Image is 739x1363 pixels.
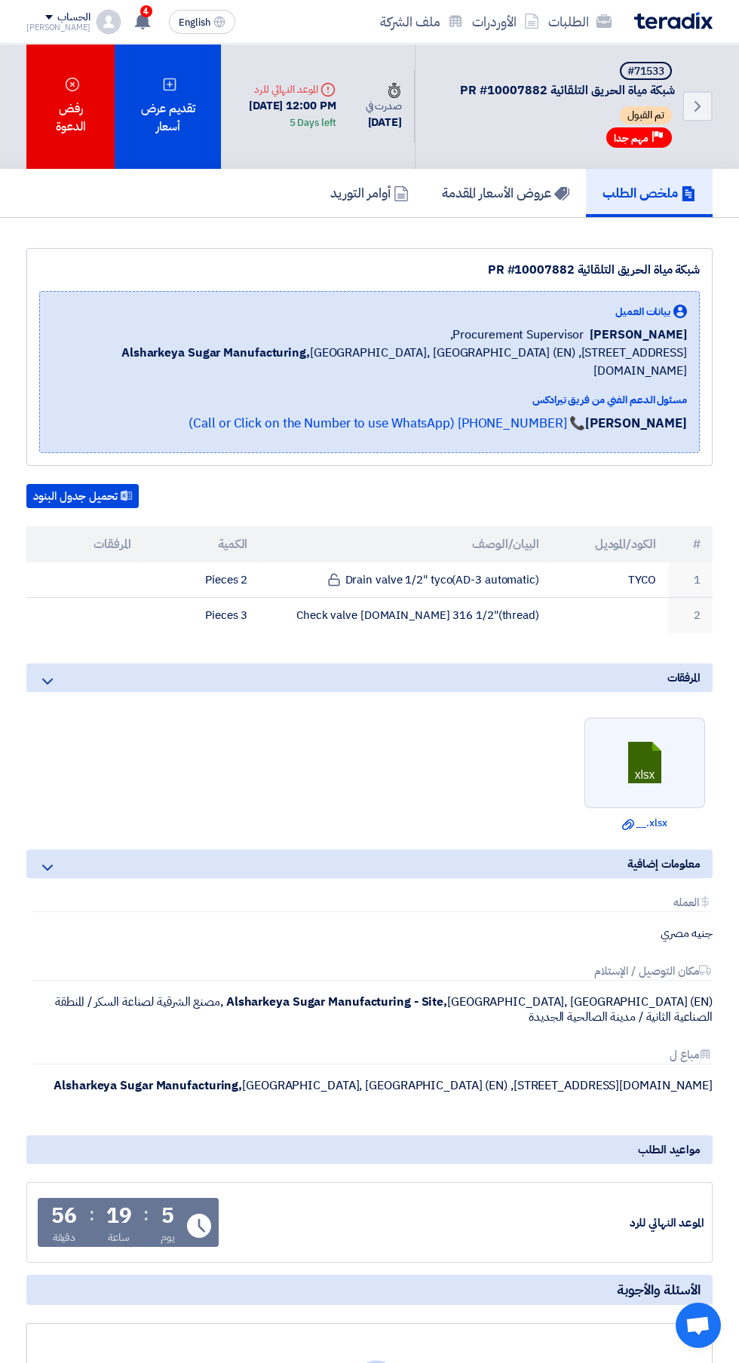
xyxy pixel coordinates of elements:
h5: أوامر التوريد [330,184,409,201]
div: مباع ل [32,1049,713,1064]
b: Alsharkeya Sugar Manufacturing, [54,1077,242,1095]
a: أوامر التوريد [314,169,425,217]
div: رفض الدعوة [26,44,115,169]
div: الحساب [57,11,90,24]
strong: [PERSON_NAME] [585,414,687,433]
th: # [668,526,713,562]
div: مواعيد الطلب [26,1135,713,1164]
div: العمله [32,896,713,912]
h5: ملخص الطلب [603,184,696,201]
div: 19 [106,1205,132,1227]
b: Alsharkeya Sugar Manufacturing - Site, [226,993,447,1011]
span: الأسئلة والأجوبة [617,1281,701,1298]
td: 2 Pieces [143,562,260,598]
td: Check valve [DOMAIN_NAME] 316 1/2"(thread) [259,598,551,633]
td: 3 Pieces [143,598,260,633]
th: الكمية [143,526,260,562]
div: ساعة [108,1230,130,1245]
td: 2 [668,598,713,633]
span: English [179,17,210,28]
div: دقيقة [53,1230,76,1245]
span: تم القبول [620,106,672,124]
img: Teradix logo [634,12,713,29]
th: البيان/الوصف [259,526,551,562]
span: المرفقات [667,669,701,686]
td: 1 [668,562,713,598]
div: [DATE] [360,114,402,131]
div: : [143,1201,149,1228]
div: مسئول الدعم الفني من فريق تيرادكس [52,392,687,408]
td: Drain valve 1/2" tyco(AD-3 automatic) [259,562,551,598]
span: [GEOGRAPHIC_DATA], [GEOGRAPHIC_DATA] (EN) ,[STREET_ADDRESS][DOMAIN_NAME] [52,344,687,380]
a: 📞 [PHONE_NUMBER] (Call or Click on the Number to use WhatsApp) [189,414,585,433]
div: دردشة مفتوحة [676,1303,721,1348]
span: [PERSON_NAME] [590,326,687,344]
div: [DATE] 12:00 PM [233,97,336,131]
span: مهم جدا [614,131,649,145]
b: Alsharkeya Sugar Manufacturing, [121,344,310,362]
span: معلومات إضافية [627,856,701,872]
div: : [89,1201,94,1228]
span: Procurement Supervisor, [450,326,584,344]
a: ملخص الطلب [586,169,713,217]
div: 56 [51,1205,77,1227]
div: #71533 [627,66,664,77]
div: تقديم عرض أسعار [115,44,221,169]
a: __.xlsx [589,816,701,831]
img: profile_test.png [97,10,121,34]
a: ملف الشركة [376,4,468,39]
div: صدرت في [360,82,402,114]
span: شبكة مياة الحريق التلقائية PR #10007882 [434,83,675,99]
h5: شبكة مياة الحريق التلقائية PR #10007882 [434,62,675,99]
div: مكان التوصيل / الإستلام [32,965,713,981]
div: [GEOGRAPHIC_DATA], [GEOGRAPHIC_DATA] (EN) ,مصنع الشرقية لصناعة السكر / المنطقة الصناعية الثانية /... [26,994,713,1025]
a: الطلبات [544,4,616,39]
div: جنيه مصري [26,926,713,941]
th: الكود/الموديل [551,526,668,562]
h5: عروض الأسعار المقدمة [442,184,569,201]
th: المرفقات [26,526,143,562]
div: يوم [161,1230,175,1245]
a: الأوردرات [468,4,544,39]
div: [PERSON_NAME] [26,23,90,32]
td: TYCO [551,562,668,598]
div: شبكة مياة الحريق التلقائية PR #10007882 [39,261,700,279]
div: 5 [161,1205,174,1227]
button: English [169,10,235,34]
div: [GEOGRAPHIC_DATA], [GEOGRAPHIC_DATA] (EN) ,[STREET_ADDRESS][DOMAIN_NAME] [26,1078,713,1093]
div: 5 Days left [290,115,336,130]
div: الموعد النهائي للرد [591,1214,704,1232]
button: تحميل جدول البنود [26,484,139,508]
span: بيانات العميل [615,304,670,320]
span: 4 [140,5,152,17]
div: الموعد النهائي للرد [233,81,336,97]
a: عروض الأسعار المقدمة [425,169,586,217]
